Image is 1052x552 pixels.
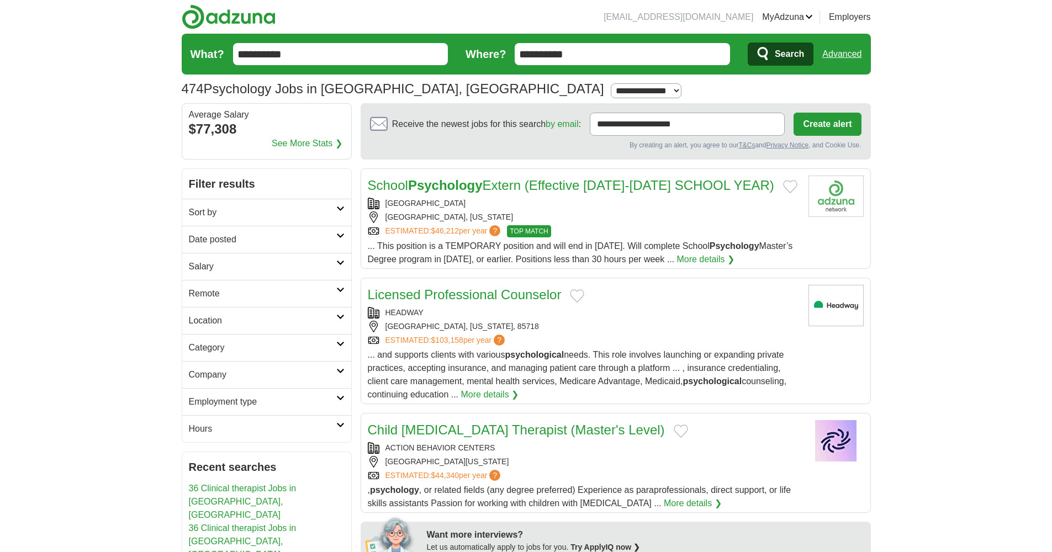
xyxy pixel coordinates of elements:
[385,443,495,452] a: ACTION BEHAVIOR CENTERS
[189,260,336,273] h2: Salary
[189,459,345,475] h2: Recent searches
[822,43,861,65] a: Advanced
[189,314,336,327] h2: Location
[189,119,345,139] div: $77,308
[766,141,808,149] a: Privacy Notice
[494,335,505,346] span: ?
[505,350,564,359] strong: psychological
[368,456,800,468] div: [GEOGRAPHIC_DATA][US_STATE]
[191,46,224,62] label: What?
[507,225,551,237] span: TOP MATCH
[370,485,419,495] strong: psychology
[368,321,800,332] div: [GEOGRAPHIC_DATA], [US_STATE], 85718
[182,388,351,415] a: Employment type
[182,334,351,361] a: Category
[189,368,336,381] h2: Company
[368,211,800,223] div: [GEOGRAPHIC_DATA], [US_STATE]
[676,253,734,266] a: More details ❯
[427,528,864,542] div: Want more interviews?
[189,422,336,436] h2: Hours
[570,543,640,551] a: Try ApplyIQ now ❯
[182,4,276,29] img: Adzuna logo
[370,140,861,150] div: By creating an alert, you agree to our and , and Cookie Use.
[182,307,351,334] a: Location
[189,233,336,246] h2: Date posted
[368,241,793,264] span: ... This position is a TEMPORARY position and will end in [DATE]. Will complete School Master’s D...
[385,335,508,346] a: ESTIMATED:$103,158per year?
[385,225,503,237] a: ESTIMATED:$46,212per year?
[385,470,503,481] a: ESTIMATED:$44,340per year?
[570,289,584,302] button: Add to favorite jobs
[546,119,579,129] a: by email
[182,81,604,96] h1: Psychology Jobs in [GEOGRAPHIC_DATA], [GEOGRAPHIC_DATA]
[189,395,336,408] h2: Employment type
[189,341,336,354] h2: Category
[604,10,753,24] li: [EMAIL_ADDRESS][DOMAIN_NAME]
[466,46,506,62] label: Where?
[783,180,797,193] button: Add to favorite jobs
[674,424,688,438] button: Add to favorite jobs
[431,336,463,344] span: $103,158
[431,471,459,480] span: $44,340
[272,137,342,150] a: See More Stats ❯
[368,287,562,302] a: Licensed Professional Counselor
[182,199,351,226] a: Sort by
[710,241,759,251] strong: Psychology
[182,226,351,253] a: Date posted
[794,113,861,136] button: Create alert
[392,118,581,131] span: Receive the newest jobs for this search :
[489,225,500,236] span: ?
[808,285,864,326] img: Headway logo
[808,420,864,461] img: Action Behavior Centers logo
[182,361,351,388] a: Company
[683,376,742,386] strong: psychological
[808,176,864,217] img: Company logo
[368,485,791,508] span: , , or related fields (any degree preferred) Experience as paraprofessionals, direct support, or ...
[738,141,755,149] a: T&Cs
[461,388,519,401] a: More details ❯
[664,497,722,510] a: More details ❯
[368,350,787,399] span: ... and supports clients with various needs. This role involves launching or expanding private pr...
[489,470,500,481] span: ?
[189,287,336,300] h2: Remote
[368,198,800,209] div: [GEOGRAPHIC_DATA]
[431,226,459,235] span: $46,212
[385,308,424,317] a: HEADWAY
[182,253,351,280] a: Salary
[408,178,483,193] strong: Psychology
[182,79,204,99] span: 474
[189,110,345,119] div: Average Salary
[829,10,871,24] a: Employers
[368,178,774,193] a: SchoolPsychologyExtern (Effective [DATE]-[DATE] SCHOOL YEAR)
[775,43,804,65] span: Search
[748,43,813,66] button: Search
[182,280,351,307] a: Remote
[189,206,336,219] h2: Sort by
[368,422,665,437] a: Child [MEDICAL_DATA] Therapist (Master's Level)
[182,415,351,442] a: Hours
[762,10,813,24] a: MyAdzuna
[189,484,297,519] a: 36 Clinical therapist Jobs in [GEOGRAPHIC_DATA], [GEOGRAPHIC_DATA]
[182,169,351,199] h2: Filter results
